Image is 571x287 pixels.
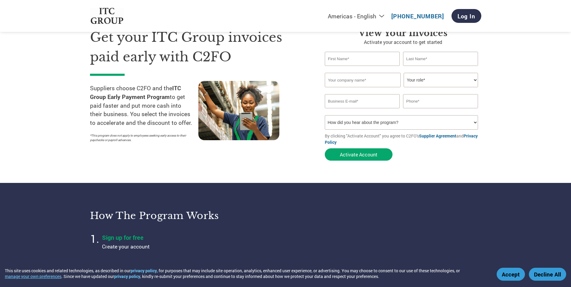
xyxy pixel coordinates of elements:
[325,28,481,39] h3: View Your Invoices
[325,133,481,145] p: By clicking "Activate Account" you agree to C2FO's and
[90,28,307,66] h1: Get your ITC Group invoices paid early with C2FO
[5,268,488,279] div: This site uses cookies and related technologies, as described in our , for purposes that may incl...
[90,210,278,222] h3: How the program works
[419,133,456,139] a: Supplier Agreement
[403,66,478,70] div: Invalid last name or last name is too long
[325,39,481,46] p: Activate your account to get started
[325,73,401,87] input: Your company name*
[90,84,181,100] strong: ITC Group Early Payment Program
[452,9,481,23] a: Log In
[403,109,478,113] div: Inavlid Phone Number
[497,268,525,281] button: Accept
[325,52,400,66] input: First Name*
[325,88,478,92] div: Invalid company name or company name is too long
[325,109,400,113] div: Inavlid Email Address
[198,81,279,140] img: supply chain worker
[114,273,140,279] a: privacy policy
[325,66,400,70] div: Invalid first name or first name is too long
[325,94,400,108] input: Invalid Email format
[102,233,253,241] h4: Sign up for free
[90,133,192,142] p: *This program does not apply to employees seeking early access to their paychecks or payroll adva...
[90,8,124,24] img: ITC Group
[131,268,157,273] a: privacy policy
[325,148,393,161] button: Activate Account
[404,73,478,87] select: Title/Role
[529,268,566,281] button: Decline All
[90,84,198,127] p: Suppliers choose C2FO and the to get paid faster and put more cash into their business. You selec...
[391,12,444,20] a: [PHONE_NUMBER]
[5,273,61,279] button: manage your own preferences
[403,52,478,66] input: Last Name*
[102,243,253,251] p: Create your account
[325,133,478,145] a: Privacy Policy
[403,94,478,108] input: Phone*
